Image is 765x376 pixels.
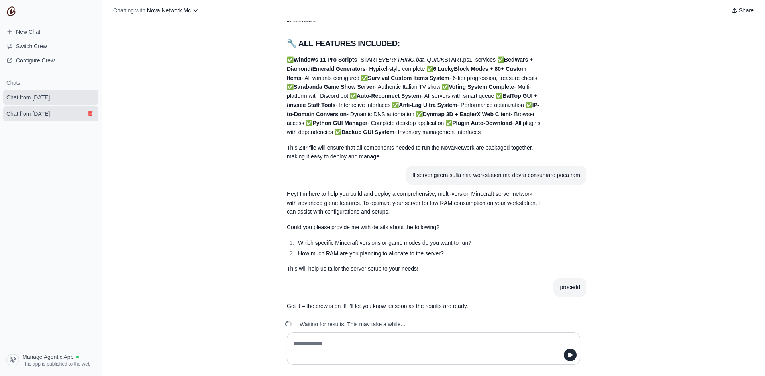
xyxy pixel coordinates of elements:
strong: Survival Custom Items System [368,75,449,81]
strong: Sarabanda Game Show Server [294,84,375,90]
a: Chat from [DATE] [3,106,98,121]
section: User message [406,166,586,185]
strong: BalTop GUI + /invsee Staff Tools [287,93,537,108]
strong: Voting System Complete [449,84,514,90]
span: Switch Crew [16,42,47,50]
span: Chat from [DATE] [6,110,50,118]
a: Chat from [DATE] [3,90,98,105]
li: Which specific Minecraft versions or game modes do you want to run? [296,238,542,247]
strong: IP-to-Domain Conversion [287,102,539,117]
strong: Windows 11 Pro Scripts [294,56,357,63]
strong: BedWars + Diamond/Emerald Generators [287,56,533,72]
button: Chatting with Nova Network Mc [110,5,202,16]
a: New Chat [3,25,98,38]
img: CrewAI Logo [6,6,16,16]
p: Got it – the crew is on it! I'll let you know as soon as the results are ready. [287,302,542,311]
span: Chatting with [113,6,145,14]
span: Manage Agentic App [22,353,73,361]
div: Il server girerà sulla mia workstation ma dovrà consumare poca ram [412,171,580,180]
a: Configure Crew [3,54,98,67]
strong: Plugin Auto-Download [452,120,512,126]
span: This app is published to the web [22,361,90,367]
span: Chat from [DATE] [6,94,50,101]
strong: 6 LuckyBlock Modes + 80+ Custom Items [287,66,526,81]
section: Response [280,185,548,278]
div: procedd [560,283,580,292]
p: ✅ - START START.ps1, services ✅ - Hypixel-style complete ✅ - All variants configured ✅ - 6-tier p... [287,55,542,137]
em: EVERYTHING.bat, QUICK [379,56,445,63]
span: Nova Network Mc [147,7,191,14]
h2: 🔧 ALL FEATURES INCLUDED: [287,38,542,49]
p: This ZIP file will ensure that all components needed to run the NovaNetwork are packaged together... [287,143,542,162]
strong: Anti-Lag Ultra System [399,102,457,108]
p: This will help us tailor the server setup to your needs! [287,264,542,273]
strong: Python GUI Manager [312,120,367,126]
li: How much RAM are you planning to allocate to the server? [296,249,542,258]
button: Share [728,5,757,16]
span: New Chat [16,28,40,36]
section: User message [553,278,586,297]
section: Response [280,297,548,316]
p: Hey! I'm here to help you build and deploy a comprehensive, multi-version Minecraft server networ... [287,189,542,216]
span: Waiting for results. This may take a while... [300,320,405,328]
a: Manage Agentic App This app is published to the web [3,351,98,370]
p: Could you please provide me with details about the following? [287,223,542,232]
strong: Dynmap 3D + EaglerX Web Client [423,111,511,117]
strong: Auto-Reconnect System [357,93,421,99]
button: Switch Crew [3,40,98,53]
strong: Backup GUI System [341,129,394,135]
span: Configure Crew [16,56,55,64]
span: Share [739,6,754,14]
